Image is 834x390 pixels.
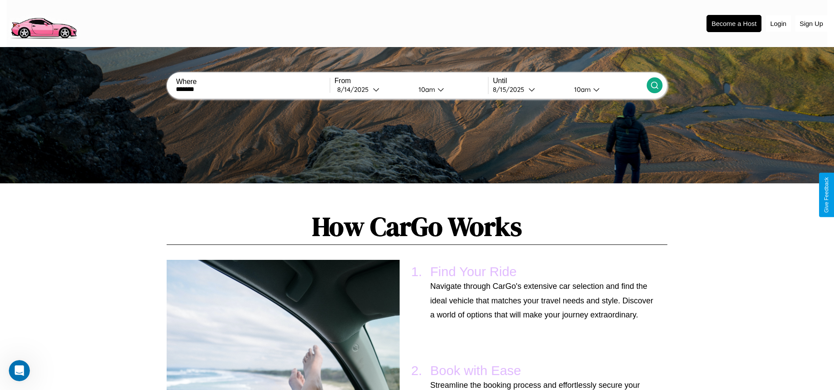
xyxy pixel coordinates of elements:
[176,78,329,86] label: Where
[167,208,667,245] h1: How CarGo Works
[335,77,488,85] label: From
[337,85,373,94] div: 8 / 14 / 2025
[567,85,647,94] button: 10am
[7,4,80,41] img: logo
[426,260,659,326] li: Find Your Ride
[414,85,437,94] div: 10am
[493,85,528,94] div: 8 / 15 / 2025
[766,15,791,32] button: Login
[493,77,646,85] label: Until
[335,85,412,94] button: 8/14/2025
[795,15,827,32] button: Sign Up
[412,85,488,94] button: 10am
[823,177,830,213] div: Give Feedback
[707,15,761,32] button: Become a Host
[570,85,593,94] div: 10am
[430,279,654,322] p: Navigate through CarGo's extensive car selection and find the ideal vehicle that matches your tra...
[9,360,30,381] iframe: Intercom live chat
